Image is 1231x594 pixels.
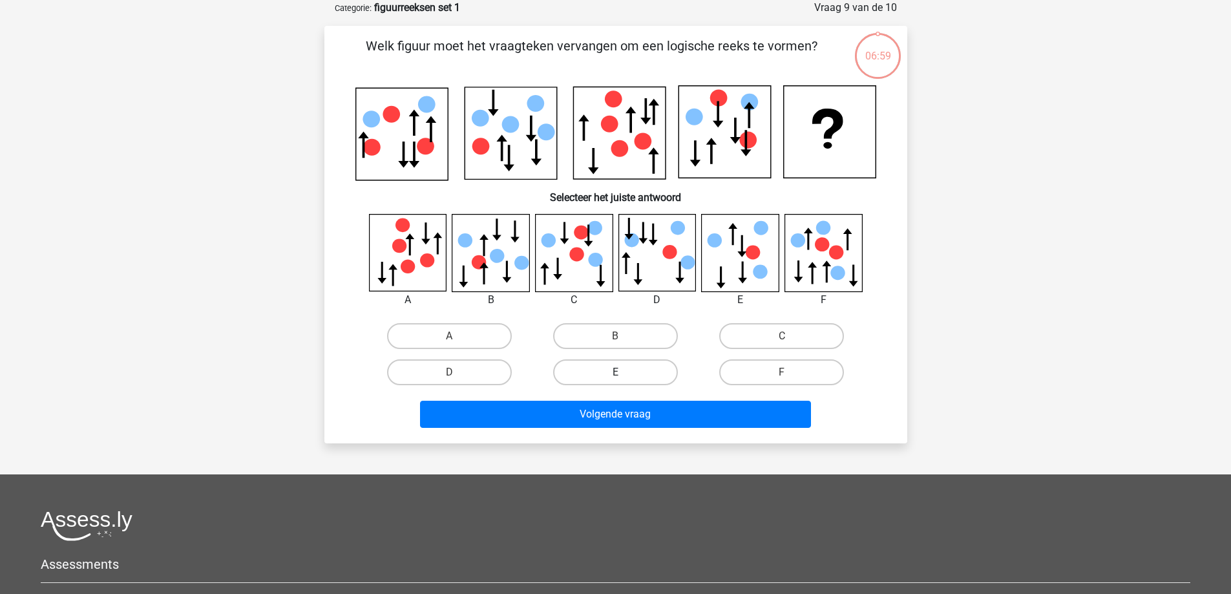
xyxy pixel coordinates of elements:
[387,359,512,385] label: D
[525,292,623,308] div: C
[854,32,902,64] div: 06:59
[775,292,872,308] div: F
[387,323,512,349] label: A
[335,3,372,13] small: Categorie:
[719,359,844,385] label: F
[719,323,844,349] label: C
[553,359,678,385] label: E
[41,511,132,541] img: Assessly logo
[420,401,811,428] button: Volgende vraag
[359,292,457,308] div: A
[609,292,706,308] div: D
[374,1,460,14] strong: figuurreeksen set 1
[691,292,789,308] div: E
[553,323,678,349] label: B
[345,36,838,75] p: Welk figuur moet het vraagteken vervangen om een logische reeks te vormen?
[345,181,887,204] h6: Selecteer het juiste antwoord
[41,557,1190,572] h5: Assessments
[442,292,540,308] div: B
